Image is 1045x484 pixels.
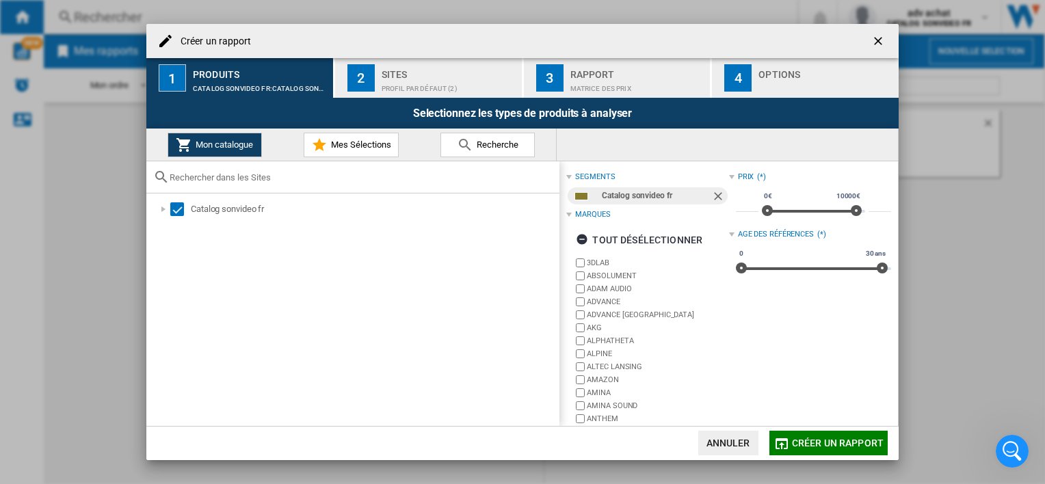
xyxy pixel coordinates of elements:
input: brand.name [576,323,585,332]
button: 3 Rapport Matrice des prix [524,58,712,98]
span: Recherche [473,139,518,150]
input: brand.name [576,349,585,358]
span: 10000€ [834,191,862,202]
md-dialog: Créer un ... [146,24,899,459]
span: 0 [737,248,745,259]
button: Annuler [698,431,758,455]
div: 3 [536,64,564,92]
label: AKG [587,323,728,333]
input: brand.name [576,258,585,267]
input: brand.name [576,284,585,293]
label: ALPHATHETA [587,336,728,346]
span: Créer un rapport [792,438,884,448]
label: ABSOLUMENT [587,271,728,281]
button: Mon catalogue [168,133,262,157]
input: brand.name [576,375,585,384]
div: 1 [159,64,186,92]
input: brand.name [576,401,585,410]
input: Rechercher dans les Sites [170,172,553,183]
div: segments [575,172,615,183]
button: 1 Produits CATALOG SONVIDEO FR:Catalog sonvideo fr [146,58,334,98]
button: 4 Options [712,58,899,98]
span: 0€ [762,191,774,202]
div: Prix [738,172,754,183]
div: Sites [382,64,516,78]
h4: Créer un rapport [174,35,252,49]
input: brand.name [576,310,585,319]
label: AMINA [587,388,728,398]
label: ALTEC LANSING [587,362,728,372]
button: tout désélectionner [572,228,706,252]
div: Options [758,64,893,78]
label: 3DLAB [587,258,728,268]
label: ADVANCE [587,297,728,307]
div: Selectionnez les types de produits à analyser [146,98,899,129]
span: Mes Sélections [328,139,391,150]
ng-md-icon: getI18NText('BUTTONS.CLOSE_DIALOG') [871,34,888,51]
label: ADVANCE [GEOGRAPHIC_DATA] [587,310,728,320]
label: AMINA SOUND [587,401,728,411]
div: Matrice des prix [570,78,705,92]
button: Mes Sélections [304,133,399,157]
button: getI18NText('BUTTONS.CLOSE_DIALOG') [866,27,893,55]
input: brand.name [576,362,585,371]
div: tout désélectionner [576,228,702,252]
input: brand.name [576,336,585,345]
button: Créer un rapport [769,431,888,455]
label: ALPINE [587,349,728,359]
input: brand.name [576,414,585,423]
button: Recherche [440,133,535,157]
div: 2 [347,64,375,92]
iframe: Intercom live chat [996,435,1029,468]
input: brand.name [576,297,585,306]
button: 2 Sites Profil par défaut (2) [335,58,523,98]
span: Mon catalogue [192,139,253,150]
md-checkbox: Select [170,202,191,216]
label: ADAM AUDIO [587,284,728,294]
div: Profil par défaut (2) [382,78,516,92]
label: ANTHEM [587,414,728,424]
ng-md-icon: Retirer [711,189,728,206]
div: Catalog sonvideo fr [191,202,557,216]
div: Catalog sonvideo fr [602,187,711,204]
label: AMAZON [587,375,728,385]
div: CATALOG SONVIDEO FR:Catalog sonvideo fr [193,78,328,92]
div: Rapport [570,64,705,78]
span: 30 ans [864,248,888,259]
input: brand.name [576,388,585,397]
div: Marques [575,209,610,220]
input: brand.name [576,271,585,280]
div: Age des références [738,229,814,240]
div: 4 [724,64,752,92]
div: Produits [193,64,328,78]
